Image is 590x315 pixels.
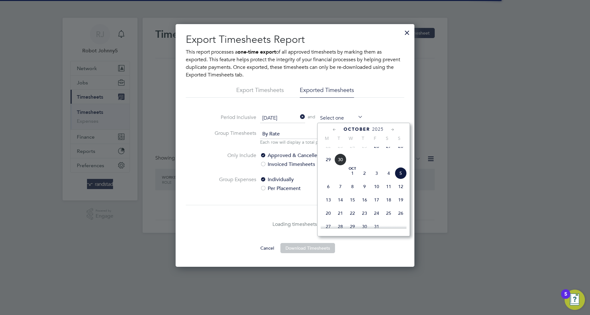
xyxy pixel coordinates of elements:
[345,135,357,141] span: W
[344,127,370,132] span: October
[346,194,359,206] span: 15
[260,185,366,192] label: Per Placement
[359,180,371,193] span: 9
[359,207,371,219] span: 23
[305,114,318,123] span: and
[260,161,366,168] label: Invoiced Timesheets
[334,180,346,193] span: 7
[186,48,404,79] p: This report processes a of all approved timesheets by marking them as exported. This feature help...
[280,243,335,253] button: Download Timesheets
[186,220,404,228] p: Loading timesheets
[371,180,383,193] span: 10
[346,167,359,179] span: 1
[318,114,363,123] input: Select one
[395,180,407,193] span: 12
[322,194,334,206] span: 13
[393,135,405,141] span: S
[369,135,381,141] span: F
[383,194,395,206] span: 18
[322,220,334,233] span: 27
[334,154,346,166] span: 30
[238,49,276,55] b: one-time export
[321,135,333,141] span: M
[260,114,305,123] input: Select one
[383,180,395,193] span: 11
[236,86,284,98] li: Export Timesheets
[395,194,407,206] span: 19
[359,220,371,233] span: 30
[346,207,359,219] span: 22
[359,194,371,206] span: 16
[322,207,334,219] span: 20
[333,135,345,141] span: T
[260,129,323,139] span: By Rate
[186,33,404,46] h2: Export Timesheets Report
[357,135,369,141] span: T
[346,167,359,170] span: Oct
[395,207,407,219] span: 26
[371,220,383,233] span: 31
[346,220,359,233] span: 29
[334,207,346,219] span: 21
[322,154,334,166] span: 29
[260,139,355,145] p: Each row will display a total per rate per worker
[383,207,395,219] span: 25
[322,180,334,193] span: 6
[209,176,256,192] label: Group Expenses
[371,194,383,206] span: 17
[334,194,346,206] span: 14
[383,167,395,179] span: 4
[372,127,384,132] span: 2025
[565,290,585,310] button: Open Resource Center, 5 new notifications
[346,180,359,193] span: 8
[255,243,279,253] button: Cancel
[564,294,567,302] div: 5
[334,220,346,233] span: 28
[395,167,407,179] span: 5
[300,86,354,98] li: Exported Timesheets
[260,176,366,183] label: Individually
[209,129,256,144] label: Group Timesheets
[359,167,371,179] span: 2
[260,152,366,159] label: Approved & Cancelled Timesheets
[371,207,383,219] span: 24
[209,114,256,122] label: Period Inclusive
[381,135,393,141] span: S
[209,152,256,168] label: Only Include
[371,167,383,179] span: 3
